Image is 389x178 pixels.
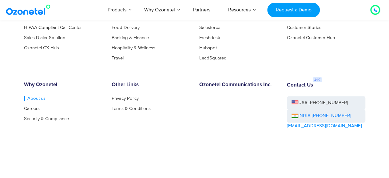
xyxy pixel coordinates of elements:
[287,96,365,110] a: USA [PHONE_NUMBER]
[287,25,321,30] a: Customer Stories
[112,96,139,101] a: Privacy Policy
[112,35,149,40] a: Banking & Finance
[287,35,335,40] a: Ozonetel Customer Hub
[112,56,124,60] a: Travel
[24,106,40,111] a: Careers
[112,25,140,30] a: Food Delivery
[287,123,362,130] a: [EMAIL_ADDRESS][DOMAIN_NAME]
[199,46,217,50] a: Hubspot
[112,46,155,50] a: Hospitality & Wellness
[24,82,102,88] h6: Why Ozonetel
[112,82,190,88] h6: Other Links
[292,112,351,119] a: INDIA [PHONE_NUMBER]
[199,35,220,40] a: Freshdesk
[24,116,69,121] a: Security & Compliance
[24,96,46,101] a: About us
[292,114,298,118] img: ind-flag.png
[24,46,59,50] a: Ozonetel CX Hub
[112,106,151,111] a: Terms & Conditions
[287,82,313,88] h6: Contact Us
[199,82,278,88] h6: Ozonetel Communications Inc.
[199,56,227,60] a: LeadSquared
[24,25,82,30] a: HIPAA Compliant Call Center
[292,100,298,105] img: us-flag.png
[199,25,220,30] a: Salesforce
[267,3,320,17] a: Request a Demo
[24,35,65,40] a: Sales Dialer Solution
